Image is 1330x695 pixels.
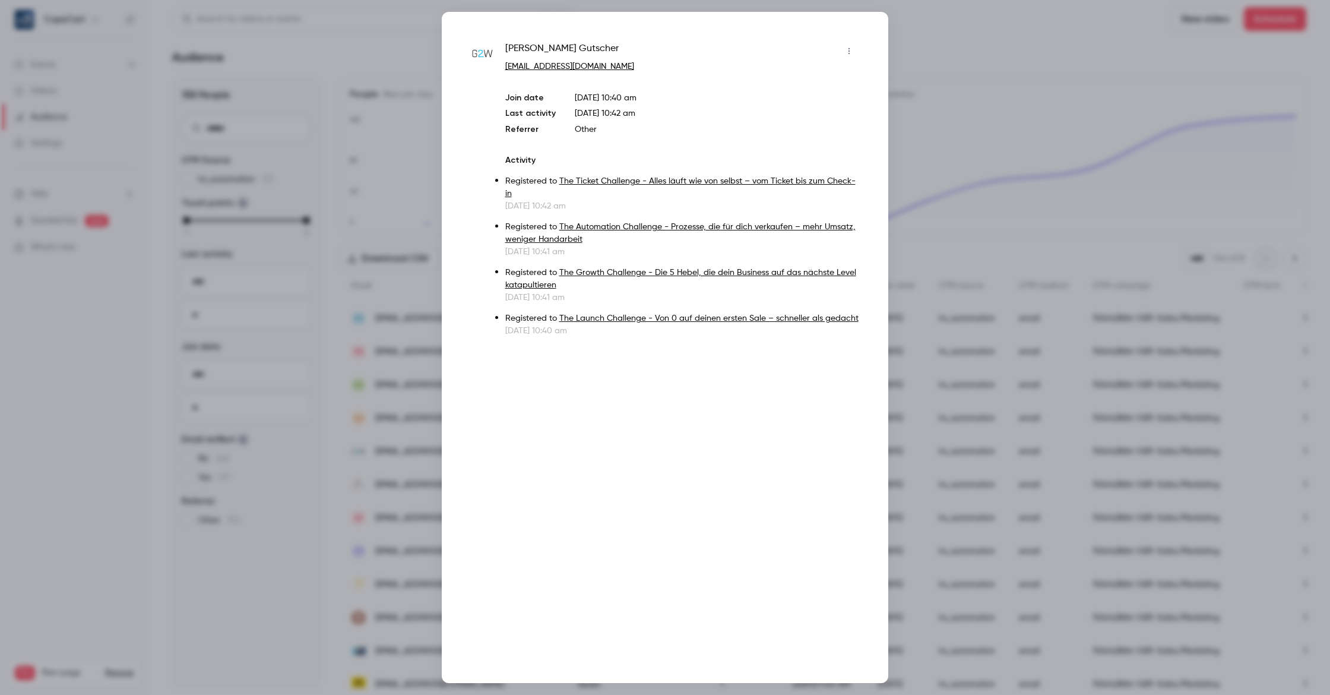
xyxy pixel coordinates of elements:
p: Referrer [505,124,556,135]
p: [DATE] 10:40 am [505,325,859,337]
a: The Launch Challenge - Von 0 auf deinen ersten Sale – schneller als gedacht [559,314,859,323]
img: g2w-mentoring.de [471,43,493,65]
span: [PERSON_NAME] Gutscher [505,42,619,61]
a: The Growth Challenge - Die 5 Hebel, die dein Business auf das nächste Level katapultieren [505,268,856,289]
p: [DATE] 10:42 am [505,200,859,212]
p: Activity [505,154,859,166]
p: Registered to [505,221,859,246]
p: [DATE] 10:41 am [505,292,859,304]
a: [EMAIL_ADDRESS][DOMAIN_NAME] [505,62,634,71]
p: Join date [505,92,556,104]
a: The Automation Challenge - Prozesse, die für dich verkaufen – mehr Umsatz, weniger Handarbeit [505,223,856,244]
span: [DATE] 10:42 am [575,109,635,118]
p: [DATE] 10:41 am [505,246,859,258]
p: Other [575,124,859,135]
p: [DATE] 10:40 am [575,92,859,104]
p: Registered to [505,267,859,292]
p: Registered to [505,175,859,200]
a: The Ticket Challenge - Alles läuft wie von selbst – vom Ticket bis zum Check-in [505,177,856,198]
p: Last activity [505,108,556,120]
p: Registered to [505,312,859,325]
